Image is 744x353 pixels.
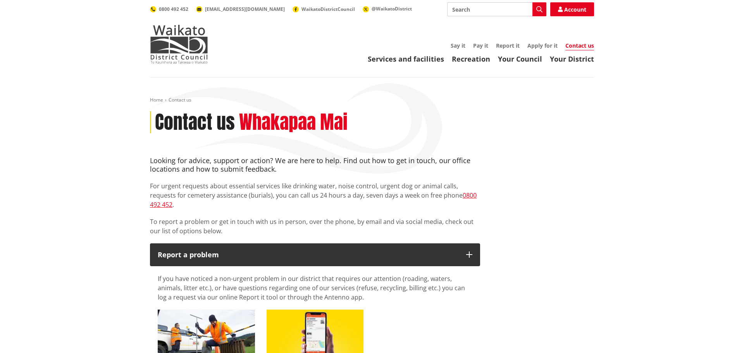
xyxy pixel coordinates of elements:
[527,42,558,49] a: Apply for it
[293,6,355,12] a: WaikatoDistrictCouncil
[368,54,444,64] a: Services and facilities
[496,42,520,49] a: Report it
[150,97,594,103] nav: breadcrumb
[150,25,208,64] img: Waikato District Council - Te Kaunihera aa Takiwaa o Waikato
[158,251,458,259] p: Report a problem
[169,96,191,103] span: Contact us
[155,111,235,134] h1: Contact us
[452,54,490,64] a: Recreation
[150,157,480,173] h4: Looking for advice, support or action? We are here to help. Find out how to get in touch, our off...
[447,2,546,16] input: Search input
[239,111,348,134] h2: Whakapaa Mai
[150,217,480,236] p: To report a problem or get in touch with us in person, over the phone, by email and via social me...
[159,6,188,12] span: 0800 492 452
[150,96,163,103] a: Home
[150,6,188,12] a: 0800 492 452
[150,181,480,209] p: For urgent requests about essential services like drinking water, noise control, urgent dog or an...
[205,6,285,12] span: [EMAIL_ADDRESS][DOMAIN_NAME]
[451,42,465,49] a: Say it
[473,42,488,49] a: Pay it
[158,274,465,301] span: If you have noticed a non-urgent problem in our district that requires our attention (roading, wa...
[372,5,412,12] span: @WaikatoDistrict
[196,6,285,12] a: [EMAIL_ADDRESS][DOMAIN_NAME]
[150,191,477,209] a: 0800 492 452
[550,54,594,64] a: Your District
[498,54,542,64] a: Your Council
[150,243,480,267] button: Report a problem
[363,5,412,12] a: @WaikatoDistrict
[565,42,594,50] a: Contact us
[550,2,594,16] a: Account
[301,6,355,12] span: WaikatoDistrictCouncil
